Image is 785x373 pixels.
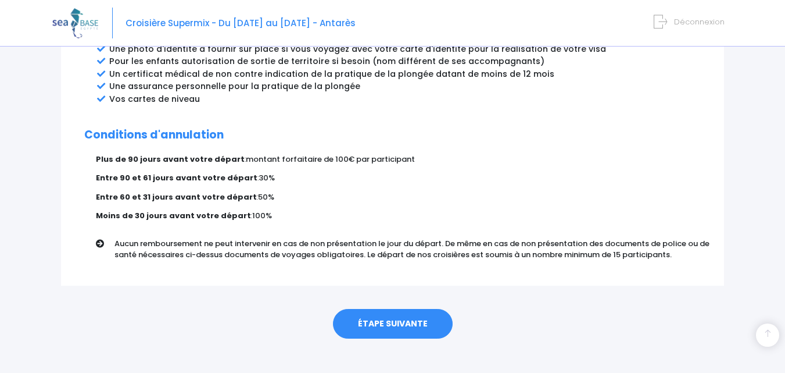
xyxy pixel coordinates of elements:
[252,210,272,221] span: 100%
[96,172,701,184] p: :
[96,210,251,221] strong: Moins de 30 jours avant votre départ
[96,191,701,203] p: :
[126,17,356,29] span: Croisière Supermix - Du [DATE] au [DATE] - Antarès
[96,191,257,203] strong: Entre 60 et 31 jours avant votre départ
[96,172,257,183] strong: Entre 90 et 61 jours avant votre départ
[109,80,701,93] li: Une assurance personnelle pour la pratique de la plongée
[333,309,453,339] a: ÉTAPE SUIVANTE
[84,129,701,142] h2: Conditions d'annulation
[674,16,725,27] span: Déconnexion
[109,68,701,80] li: Un certificat médical de non contre indication de la pratique de la plongée datant de moins de 12...
[96,154,245,165] strong: Plus de 90 jours avant votre départ
[109,93,701,105] li: Vos cartes de niveau
[246,154,415,165] span: montant forfaitaire de 100€ par participant
[259,172,275,183] span: 30%
[96,154,701,165] p: :
[114,238,709,261] p: Aucun remboursement ne peut intervenir en cas de non présentation le jour du départ. De même en c...
[109,55,701,68] li: Pour les enfants autorisation de sortie de territoire si besoin (nom différent de ses accompagnants)
[96,210,701,222] p: :
[109,43,701,55] li: Une photo d'identité à fournir sur place si vous voyagez avec votre carte d'identité pour la réal...
[258,191,274,203] span: 50%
